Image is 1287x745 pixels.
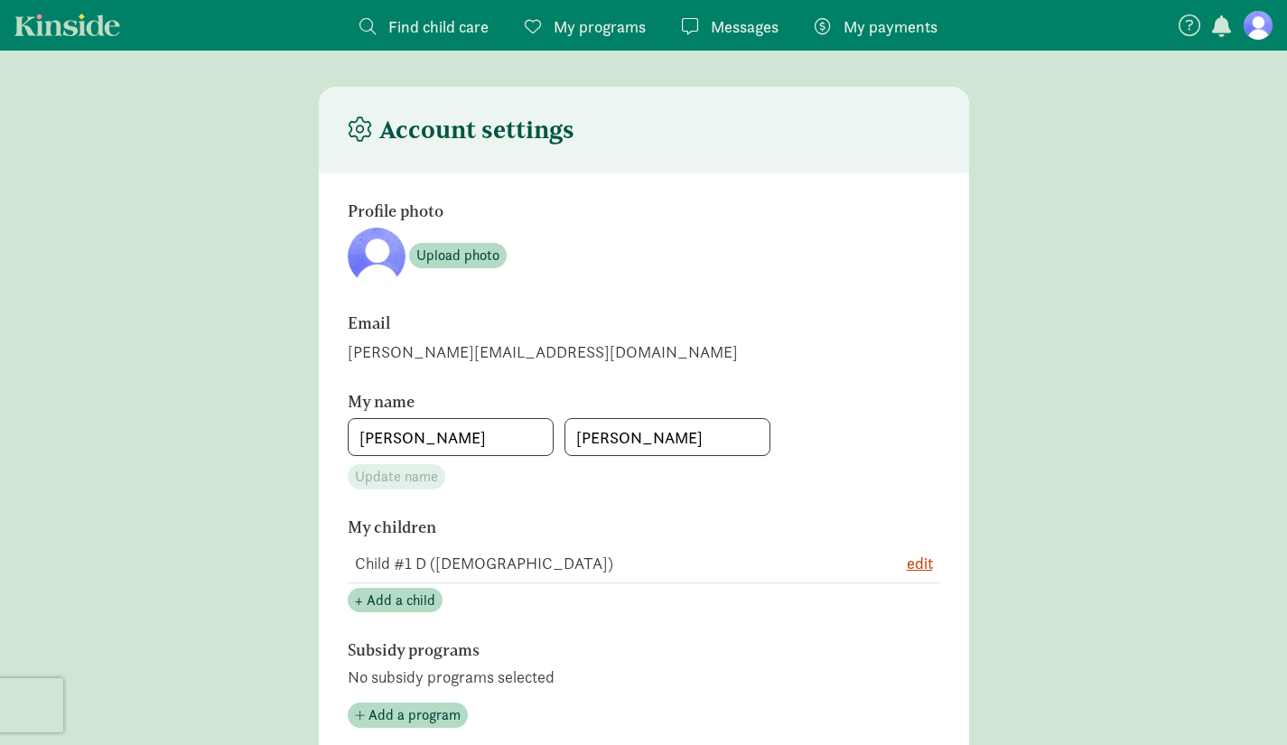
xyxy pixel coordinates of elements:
button: + Add a child [348,588,443,613]
p: No subsidy programs selected [348,666,940,688]
h6: Email [348,314,844,332]
input: First name [349,419,553,455]
span: + Add a child [355,590,435,611]
span: Add a program [368,704,461,726]
h6: Profile photo [348,202,844,220]
button: edit [907,551,933,575]
span: Update name [355,466,438,488]
h4: Account settings [348,116,574,144]
button: Upload photo [409,243,507,268]
button: Update name [348,464,445,489]
h6: My name [348,393,844,411]
span: Upload photo [416,245,499,266]
span: Messages [711,14,779,39]
h6: My children [348,518,844,536]
h6: Subsidy programs [348,641,844,659]
a: Kinside [14,14,120,36]
span: My programs [554,14,646,39]
span: Find child care [388,14,489,39]
button: Add a program [348,703,468,728]
input: Last name [565,419,769,455]
div: [PERSON_NAME][EMAIL_ADDRESS][DOMAIN_NAME] [348,340,940,364]
td: Child #1 D ([DEMOGRAPHIC_DATA]) [348,544,850,583]
span: My payments [844,14,937,39]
